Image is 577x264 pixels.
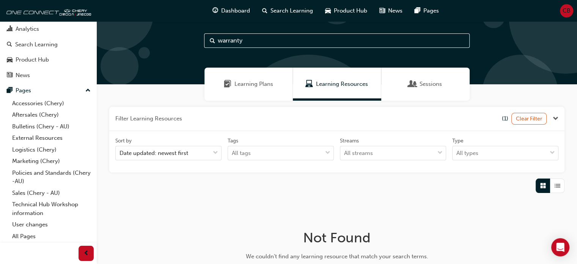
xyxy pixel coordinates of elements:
a: SessionsSessions [381,68,470,101]
a: External Resources [9,132,94,144]
span: news-icon [379,6,385,16]
span: prev-icon [83,249,89,258]
span: search-icon [262,6,267,16]
div: Sort by [115,137,132,145]
span: car-icon [325,6,331,16]
span: Learning Resources [316,80,368,89]
span: Grid [540,182,546,190]
div: Open Intercom Messenger [551,238,569,256]
span: Dashboard [221,6,250,15]
span: guage-icon [212,6,218,16]
a: search-iconSearch Learning [256,3,319,19]
div: Pages [16,86,31,95]
a: Product Hub [3,53,94,67]
button: Pages [3,84,94,98]
div: Search Learning [15,40,58,49]
button: CB [560,4,573,17]
a: Learning PlansLearning Plans [204,68,293,101]
a: news-iconNews [373,3,409,19]
a: Technical Hub Workshop information [9,199,94,219]
a: Logistics (Chery) [9,144,94,156]
span: down-icon [213,148,218,158]
span: up-icon [85,86,91,96]
div: Type [452,137,464,145]
div: All streams [344,149,373,158]
a: Marketing (Chery) [9,155,94,167]
a: guage-iconDashboard [206,3,256,19]
div: Tags [228,137,238,145]
div: All types [456,149,478,158]
a: News [3,68,94,82]
span: CB [563,6,571,15]
button: Close the filter [553,114,558,123]
span: news-icon [7,72,13,79]
div: All tags [232,149,251,158]
a: User changes [9,219,94,231]
span: car-icon [7,57,13,63]
img: oneconnect [4,3,91,18]
a: Policies and Standards (Chery -AU) [9,167,94,187]
a: car-iconProduct Hub [319,3,373,19]
span: Learning Plans [234,80,273,89]
span: Sessions [409,80,417,89]
span: pages-icon [7,87,13,94]
div: Analytics [16,25,39,33]
a: Accessories (Chery) [9,98,94,109]
a: Search Learning [3,38,94,52]
h1: Not Found [217,229,457,246]
div: Product Hub [16,55,49,64]
div: Streams [340,137,359,145]
span: search-icon [7,41,12,48]
span: chart-icon [7,26,13,33]
span: Product Hub [334,6,367,15]
span: News [388,6,402,15]
span: List [555,182,560,190]
a: Sales (Chery - AU) [9,187,94,199]
span: down-icon [437,148,443,158]
span: down-icon [550,148,555,158]
a: Learning ResourcesLearning Resources [293,68,381,101]
span: down-icon [325,148,330,158]
span: Search [210,36,215,45]
a: Aftersales (Chery) [9,109,94,121]
a: All Pages [9,231,94,242]
span: Search Learning [270,6,313,15]
span: Sessions [420,80,442,89]
a: Analytics [3,22,94,36]
div: We couldn't find any learning resource that match your search terms. [217,252,457,261]
div: News [16,71,30,80]
div: Date updated: newest first [119,149,188,158]
span: Pages [423,6,439,15]
span: Learning Resources [305,80,313,89]
a: pages-iconPages [409,3,445,19]
span: Learning Plans [224,80,231,89]
span: pages-icon [415,6,420,16]
label: tagOptions [228,137,334,161]
input: Search... [204,33,470,48]
a: Bulletins (Chery - AU) [9,121,94,133]
button: Clear Filter [511,113,547,125]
